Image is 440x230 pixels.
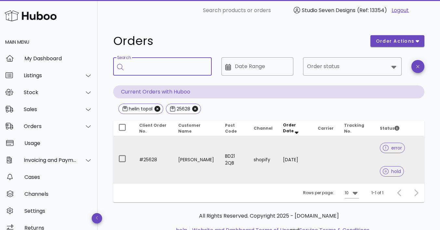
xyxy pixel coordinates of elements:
span: Post Code [225,122,237,134]
p: Current Orders with Huboo [113,85,424,98]
th: Status [375,121,424,136]
span: Client Order No. [139,122,167,134]
td: #25628 [134,136,173,183]
th: Customer Name [173,121,220,136]
span: Tracking No. [344,122,364,134]
th: Tracking No. [339,121,375,136]
th: Order Date: Sorted descending. Activate to remove sorting. [278,121,313,136]
button: Close [154,106,160,112]
span: order actions [376,38,415,45]
div: helin topal [127,106,153,112]
div: 10Rows per page: [345,188,359,198]
label: Search [117,55,131,60]
div: Invoicing and Payments [24,157,77,163]
div: Stock [24,89,77,95]
button: Close [192,106,198,112]
button: order actions [370,35,424,47]
th: Post Code [220,121,248,136]
div: Sales [24,106,77,112]
img: Huboo Logo [5,9,57,23]
div: Channels [24,191,92,197]
th: Client Order No. [134,121,173,136]
span: Customer Name [178,122,201,134]
h1: Orders [113,35,363,47]
span: (Ref: 13354) [357,7,387,14]
p: All Rights Reserved. Copyright 2025 - [DOMAIN_NAME] [118,212,419,220]
div: Listings [24,72,77,79]
td: [PERSON_NAME] [173,136,220,183]
th: Carrier [313,121,339,136]
div: 1-1 of 1 [371,190,383,196]
div: My Dashboard [24,55,92,62]
span: Status [380,125,399,131]
span: Carrier [318,125,334,131]
div: Rows per page: [303,183,359,202]
span: Channel [254,125,273,131]
div: 25628 [175,106,190,112]
div: Usage [24,140,92,146]
td: BD21 2QB [220,136,248,183]
td: [DATE] [278,136,313,183]
td: shopify [248,136,278,183]
div: Order status [303,57,402,76]
div: Settings [24,208,92,214]
th: Channel [248,121,278,136]
a: Logout [392,7,409,14]
span: hold [383,169,401,174]
span: Order Date [283,122,296,134]
span: Studio Seven Designs [302,7,355,14]
span: error [383,146,402,150]
div: 10 [345,190,349,196]
div: Orders [24,123,77,129]
div: Cases [24,174,92,180]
